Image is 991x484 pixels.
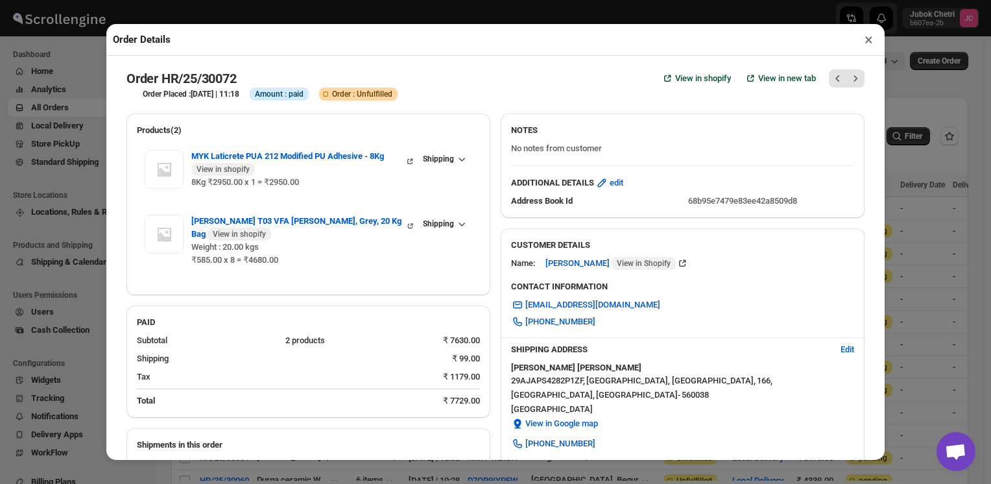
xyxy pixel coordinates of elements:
span: ₹2950.00 x 1 = ₹2950.00 [206,177,299,187]
span: Shipping [423,154,454,164]
span: Edit [841,343,854,356]
span: ₹585.00 x 8 = ₹4680.00 [191,255,278,265]
h2: Shipments in this order [137,439,480,452]
span: [GEOGRAPHIC_DATA] , [511,389,595,402]
span: 29AJAPS4282P1ZF , [511,374,585,387]
span: [PERSON_NAME] [545,257,676,270]
b: [DATE] | 11:18 [191,90,239,99]
button: AWBAKKAK6A [137,458,206,471]
h3: CUSTOMER DETAILS [511,239,854,252]
span: [PERSON_NAME] T03 VFA [PERSON_NAME], Grey, 20 Kg Bag [191,215,405,241]
span: Shipping [423,219,454,229]
div: ₹ 1179.00 [443,370,480,383]
button: View in new tab [736,66,824,91]
span: MYK Laticrete PUA 212 Modified PU Adhesive - 8Kg [191,150,405,176]
b: NOTES [511,125,538,135]
span: 68b95e7479e83ee42a8509d8 [688,196,797,206]
div: Subtotal [137,334,275,347]
a: [PERSON_NAME] T03 VFA [PERSON_NAME], Grey, 20 Kg Bag View in shopify [191,216,415,226]
h2: Order HR/25/30072 [126,71,237,86]
div: Open chat [937,432,975,471]
button: Shipping [415,215,472,233]
span: 8Kg [191,177,206,187]
a: [PERSON_NAME] View in Shopify [545,258,689,268]
a: [PHONE_NUMBER] [503,433,603,454]
b: Total [137,396,155,405]
h3: Order Placed : [143,89,239,99]
nav: Pagination [829,69,865,88]
span: No notes from customer [511,143,602,153]
span: Weight : 20.00 kgs [191,242,259,252]
a: MYK Laticrete PUA 212 Modified PU Adhesive - 8Kg View in shopify [191,151,415,161]
span: View in new tab [758,72,816,85]
span: [EMAIL_ADDRESS][DOMAIN_NAME] [525,298,660,311]
h2: Products(2) [137,124,480,137]
img: Item [145,150,184,189]
button: Next [846,69,865,88]
span: 166 , [757,374,772,387]
a: [EMAIL_ADDRESS][DOMAIN_NAME] [503,295,668,315]
span: 560038 [682,389,709,402]
span: Order : Unfulfilled [332,89,392,99]
h3: CONTACT INFORMATION [511,280,854,293]
a: [PHONE_NUMBER] [503,311,603,332]
span: edit [610,176,623,189]
button: Shipping [415,150,472,168]
div: Name: [511,257,535,270]
div: 2 products [285,334,433,347]
span: [GEOGRAPHIC_DATA] - [596,389,680,402]
h2: PAID [137,316,480,329]
span: [GEOGRAPHIC_DATA] [511,403,854,416]
span: View in Shopify [617,258,671,269]
span: Address Book Id [511,196,573,206]
button: View in Google map [503,413,606,434]
span: View in shopify [213,229,266,239]
span: View in Google map [525,417,598,430]
span: [GEOGRAPHIC_DATA], [GEOGRAPHIC_DATA] , [586,374,756,387]
button: edit [588,173,631,193]
div: ₹ 7630.00 [443,334,480,347]
span: View in shopify [197,164,250,175]
img: Item [145,215,184,254]
span: View in shopify [675,72,731,85]
div: ₹ 99.00 [452,352,480,365]
b: [PERSON_NAME] [PERSON_NAME] [511,363,641,372]
button: Edit [833,339,862,360]
div: Tax [137,370,433,383]
h2: Order Details [113,33,171,46]
button: × [859,30,878,49]
b: ADDITIONAL DETAILS [511,176,594,189]
span: [PHONE_NUMBER] [525,315,595,328]
div: Shipping [137,352,442,365]
h3: SHIPPING ADDRESS [511,343,830,356]
span: Amount : paid [255,89,304,99]
button: Previous [829,69,847,88]
span: [PHONE_NUMBER] [525,437,595,450]
a: View in shopify [653,66,739,91]
div: ₹ 7729.00 [443,394,480,407]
